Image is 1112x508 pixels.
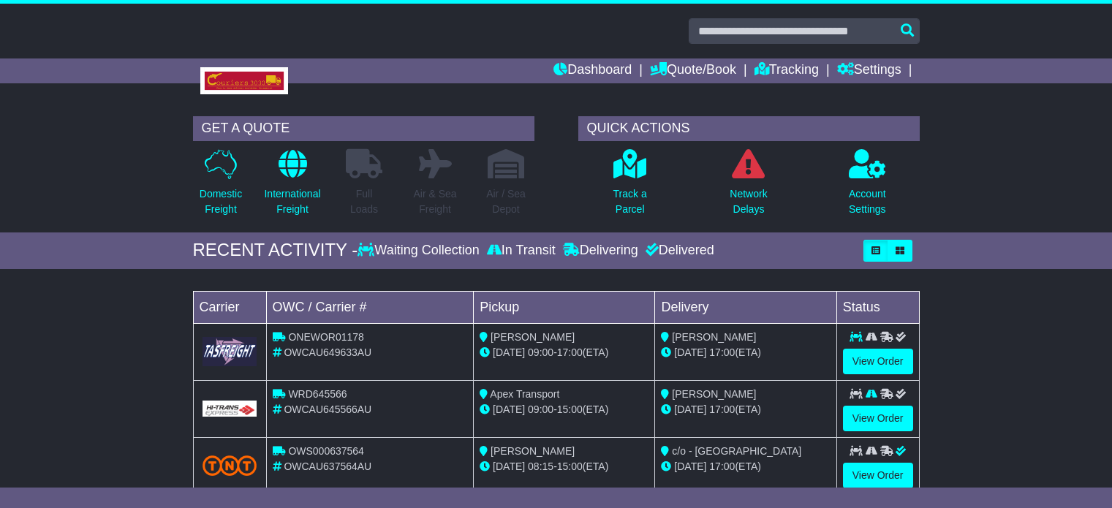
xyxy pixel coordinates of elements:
[284,346,371,358] span: OWCAU649633AU
[709,460,735,472] span: 17:00
[672,388,756,400] span: [PERSON_NAME]
[557,346,583,358] span: 17:00
[493,460,525,472] span: [DATE]
[613,148,648,225] a: Track aParcel
[480,402,648,417] div: - (ETA)
[553,58,632,83] a: Dashboard
[730,186,767,217] p: Network Delays
[491,331,575,343] span: [PERSON_NAME]
[843,406,913,431] a: View Order
[672,331,756,343] span: [PERSON_NAME]
[493,403,525,415] span: [DATE]
[843,349,913,374] a: View Order
[346,186,382,217] p: Full Loads
[493,346,525,358] span: [DATE]
[264,186,320,217] p: International Freight
[203,337,257,365] img: GetCarrierServiceLogo
[578,116,920,141] div: QUICK ACTIONS
[709,346,735,358] span: 17:00
[193,240,358,261] div: RECENT ACTIVITY -
[661,459,830,474] div: (ETA)
[528,460,553,472] span: 08:15
[848,148,887,225] a: AccountSettings
[837,58,901,83] a: Settings
[661,345,830,360] div: (ETA)
[709,403,735,415] span: 17:00
[642,243,714,259] div: Delivered
[284,460,371,472] span: OWCAU637564AU
[674,346,706,358] span: [DATE]
[650,58,736,83] a: Quote/Book
[843,463,913,488] a: View Order
[672,445,801,457] span: c/o - [GEOGRAPHIC_DATA]
[559,243,642,259] div: Delivering
[729,148,768,225] a: NetworkDelays
[203,401,257,417] img: GetCarrierServiceLogo
[266,291,474,323] td: OWC / Carrier #
[613,186,647,217] p: Track a Parcel
[674,460,706,472] span: [DATE]
[557,460,583,472] span: 15:00
[674,403,706,415] span: [DATE]
[486,186,526,217] p: Air / Sea Depot
[263,148,321,225] a: InternationalFreight
[288,388,347,400] span: WRD645566
[474,291,655,323] td: Pickup
[655,291,836,323] td: Delivery
[557,403,583,415] span: 15:00
[849,186,886,217] p: Account Settings
[284,403,371,415] span: OWCAU645566AU
[480,459,648,474] div: - (ETA)
[413,186,456,217] p: Air & Sea Freight
[836,291,919,323] td: Status
[200,186,242,217] p: Domestic Freight
[528,346,553,358] span: 09:00
[483,243,559,259] div: In Transit
[528,403,553,415] span: 09:00
[288,331,363,343] span: ONEWOR01178
[288,445,364,457] span: OWS000637564
[661,402,830,417] div: (ETA)
[199,148,243,225] a: DomesticFreight
[754,58,819,83] a: Tracking
[490,388,559,400] span: Apex Transport
[491,445,575,457] span: [PERSON_NAME]
[193,116,534,141] div: GET A QUOTE
[358,243,483,259] div: Waiting Collection
[480,345,648,360] div: - (ETA)
[193,291,266,323] td: Carrier
[203,455,257,475] img: TNT_Domestic.png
